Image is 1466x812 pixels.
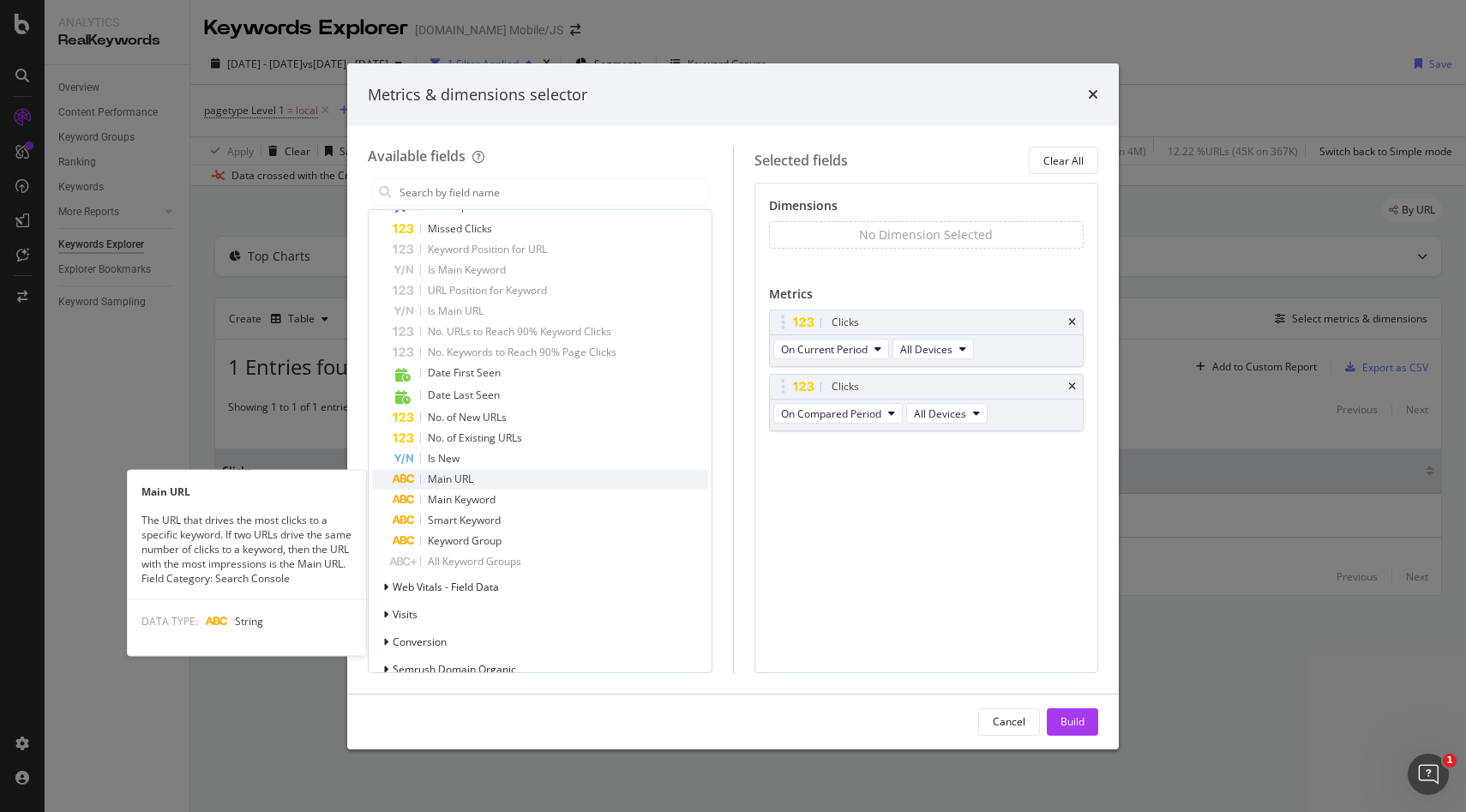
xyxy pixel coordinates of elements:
div: Selected fields [754,151,848,171]
button: Build [1047,708,1098,736]
span: No. URLs to Reach 90% Keyword Clicks [428,324,611,339]
span: On Compared Period [781,406,881,421]
div: times [1068,317,1076,328]
span: Keyword Position for URL [428,242,547,256]
div: Build [1060,714,1084,729]
span: Missed Clicks [428,221,492,236]
span: Main Keyword [428,492,496,507]
input: Search by field name [398,179,708,205]
button: Clear All [1029,147,1098,174]
div: times [1088,84,1098,106]
button: All Devices [906,403,988,424]
div: Main URL [128,484,366,498]
div: Clicks [832,378,859,395]
span: Is New [428,451,460,466]
button: On Current Period [773,339,889,359]
span: All Devices [900,342,952,357]
span: Semrush Domain Organic [393,662,516,677]
div: The URL that drives the most clicks to a specific keyword. If two URLs drive the same number of c... [128,512,366,586]
span: Is Main URL [428,304,484,318]
span: Smart Keyword [428,513,501,527]
span: All Keyword Groups [428,554,521,568]
span: Keyword Group [428,533,502,548]
span: No. of Existing URLs [428,430,522,445]
button: On Compared Period [773,403,903,424]
div: modal [347,63,1119,749]
span: No. of New URLs [428,410,507,424]
div: Clicks [832,314,859,331]
div: Available fields [368,147,466,165]
div: Clear All [1043,153,1084,168]
span: Date Last Seen [428,388,500,402]
button: All Devices [892,339,974,359]
span: All Devices [914,406,966,421]
div: Cancel [993,714,1025,729]
span: Web Vitals - Field Data [393,580,499,594]
div: Dimensions [769,197,1084,221]
iframe: Intercom live chat [1408,754,1449,795]
span: No. Keywords to Reach 90% Page Clicks [428,345,616,359]
span: Conversion [393,635,447,649]
div: times [1068,382,1076,392]
div: ClickstimesOn Current PeriodAll Devices [769,310,1084,367]
button: Cancel [978,708,1040,736]
span: Main URL [428,472,473,486]
span: 1 [1443,754,1457,767]
span: Visits [393,607,418,622]
span: On Current Period [781,342,868,357]
span: Is Main Keyword [428,262,506,277]
span: URL Position for Keyword [428,283,547,298]
div: Metrics & dimensions selector [368,84,587,106]
div: No Dimension Selected [859,226,993,244]
span: Date First Seen [428,365,501,380]
div: Metrics [769,286,1084,310]
div: ClickstimesOn Compared PeriodAll Devices [769,374,1084,431]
